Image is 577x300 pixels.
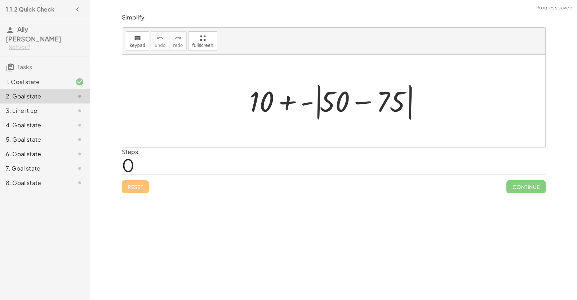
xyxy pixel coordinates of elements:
[75,150,84,158] i: Task not started.
[157,34,164,43] i: undo
[6,92,64,101] div: 2. Goal state
[6,106,64,115] div: 3. Line it up
[151,31,169,51] button: undoundo
[173,43,183,48] span: redo
[188,31,217,51] button: fullscreen
[6,121,64,129] div: 4. Goal state
[9,44,84,51] div: Not you?
[75,135,84,144] i: Task not started.
[126,31,150,51] button: keyboardkeypad
[6,25,61,43] span: Ally [PERSON_NAME]
[75,178,84,187] i: Task not started.
[6,164,64,173] div: 7. Goal state
[75,92,84,101] i: Task not started.
[75,106,84,115] i: Task not started.
[6,150,64,158] div: 6. Goal state
[17,63,32,71] span: Tasks
[6,5,54,14] h4: 1.1.2 Quick Check
[122,154,134,176] span: 0
[75,78,84,86] i: Task finished and correct.
[75,121,84,129] i: Task not started.
[134,34,141,43] i: keyboard
[130,43,146,48] span: keypad
[122,13,546,22] p: Simplify.
[155,43,165,48] span: undo
[169,31,187,51] button: redoredo
[75,164,84,173] i: Task not started.
[6,78,64,86] div: 1. Goal state
[122,148,140,155] label: Steps:
[174,34,181,43] i: redo
[192,43,213,48] span: fullscreen
[6,178,64,187] div: 8. Goal state
[6,135,64,144] div: 5. Goal state
[536,4,573,12] span: Progress saved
